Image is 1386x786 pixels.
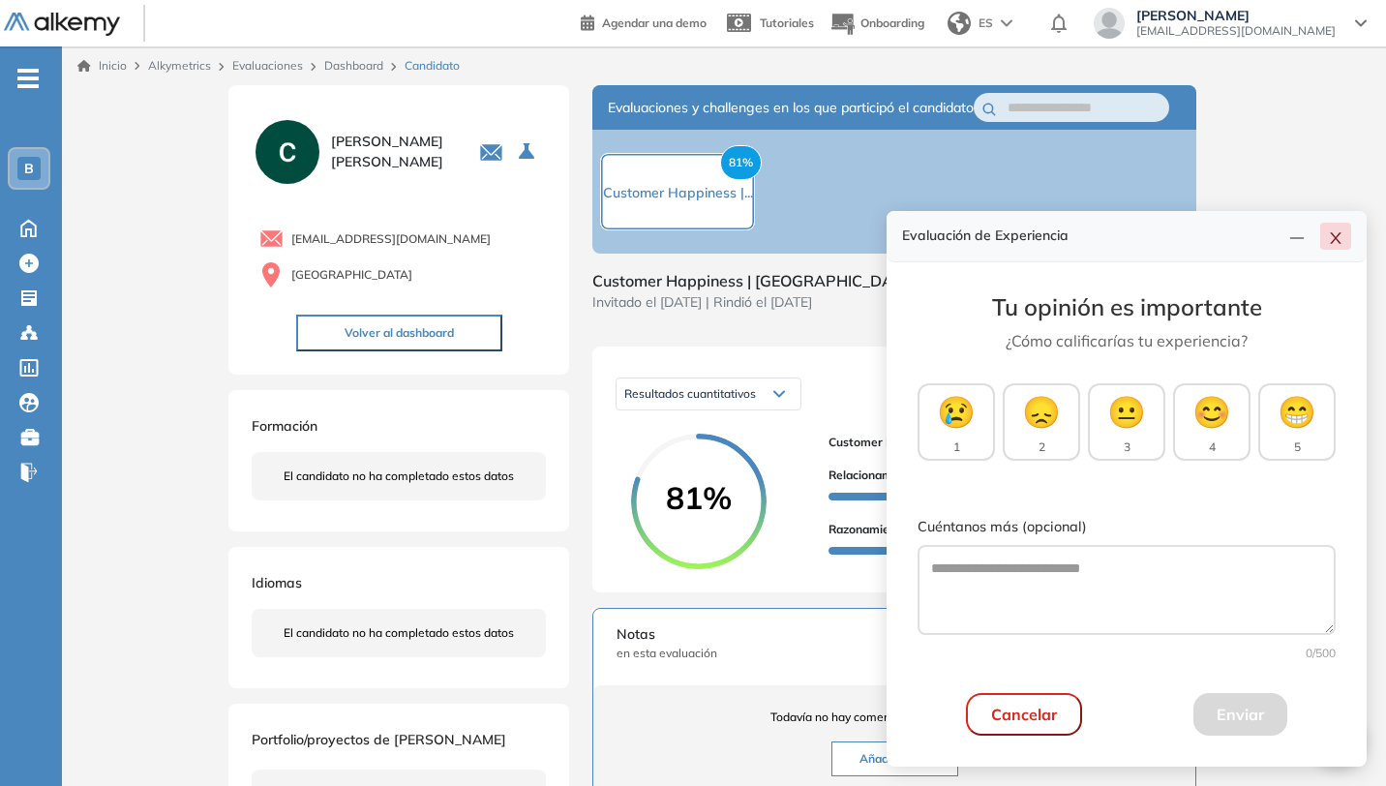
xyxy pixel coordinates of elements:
[291,230,491,248] span: [EMAIL_ADDRESS][DOMAIN_NAME]
[1136,8,1336,23] span: [PERSON_NAME]
[252,417,317,435] span: Formación
[1001,19,1012,27] img: arrow
[232,58,303,73] a: Evaluaciones
[829,434,1158,451] span: Customer Happiness | [GEOGRAPHIC_DATA]
[918,329,1336,352] p: ¿Cómo calificarías tu experiencia?
[608,98,974,118] span: Evaluaciones y challenges en los que participó el candidato
[1107,388,1146,435] span: 😐
[918,383,995,461] button: 😢1
[324,58,383,73] a: Dashboard
[252,731,506,748] span: Portfolio/proyectos de [PERSON_NAME]
[1328,230,1343,246] span: close
[979,15,993,32] span: ES
[829,467,986,484] span: Relacionamiento Estratégico
[829,521,1017,538] span: Razonamiento Lógico - Intermedio
[1278,388,1316,435] span: 😁
[829,3,924,45] button: Onboarding
[918,645,1336,662] div: 0 /500
[24,161,34,176] span: B
[617,709,1172,726] span: Todavía no hay comentarios de este candidato
[948,12,971,35] img: world
[624,386,756,401] span: Resultados cuantitativos
[291,266,412,284] span: [GEOGRAPHIC_DATA]
[1193,693,1287,736] button: Enviar
[1003,383,1080,461] button: 😞2
[760,15,814,30] span: Tutoriales
[296,315,502,351] button: Volver al dashboard
[1289,230,1305,246] span: line
[1281,223,1312,250] button: line
[860,15,924,30] span: Onboarding
[831,741,958,776] button: Añadir notas
[1173,383,1250,461] button: 😊4
[252,116,323,188] img: PROFILE_MENU_LOGO_USER
[1192,388,1231,435] span: 😊
[1088,383,1165,461] button: 😐3
[617,645,1172,662] span: en esta evaluación
[252,574,302,591] span: Idiomas
[284,624,514,642] span: El candidato no ha completado estos datos
[1320,223,1351,250] button: close
[581,10,707,33] a: Agendar una demo
[602,15,707,30] span: Agendar una demo
[405,57,460,75] span: Candidato
[1022,388,1061,435] span: 😞
[592,292,918,313] span: Invitado el [DATE] | Rindió el [DATE]
[4,13,120,37] img: Logo
[631,482,767,513] span: 81%
[284,468,514,485] span: El candidato no ha completado estos datos
[617,624,1172,645] span: Notas
[331,132,456,172] span: [PERSON_NAME] [PERSON_NAME]
[966,693,1082,736] button: Cancelar
[953,438,960,456] span: 1
[511,135,546,169] button: Seleccione la evaluación activa
[148,58,211,73] span: Alkymetrics
[592,269,918,292] span: Customer Happiness | [GEOGRAPHIC_DATA]
[937,388,976,435] span: 😢
[1124,438,1130,456] span: 3
[902,227,1281,244] h4: Evaluación de Experiencia
[1039,438,1045,456] span: 2
[603,184,753,201] span: Customer Happiness |...
[918,517,1336,538] label: Cuéntanos más (opcional)
[1294,438,1301,456] span: 5
[1136,23,1336,39] span: [EMAIL_ADDRESS][DOMAIN_NAME]
[1258,383,1336,461] button: 😁5
[77,57,127,75] a: Inicio
[720,145,762,180] span: 81%
[17,76,39,80] i: -
[918,293,1336,321] h3: Tu opinión es importante
[1209,438,1216,456] span: 4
